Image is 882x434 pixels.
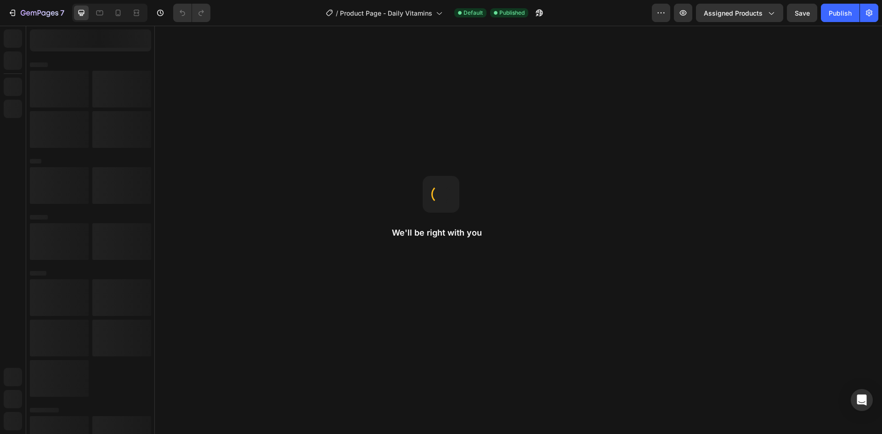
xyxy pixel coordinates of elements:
span: Product Page - Daily Vitamins [340,8,432,18]
span: / [336,8,338,18]
button: Assigned Products [696,4,783,22]
div: Open Intercom Messenger [851,389,873,411]
div: Publish [829,8,852,18]
span: Assigned Products [704,8,763,18]
button: 7 [4,4,68,22]
span: Published [499,9,525,17]
h2: We'll be right with you [392,227,490,238]
span: Default [464,9,483,17]
p: 7 [60,7,64,18]
div: Undo/Redo [173,4,210,22]
span: Save [795,9,810,17]
button: Publish [821,4,859,22]
button: Save [787,4,817,22]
